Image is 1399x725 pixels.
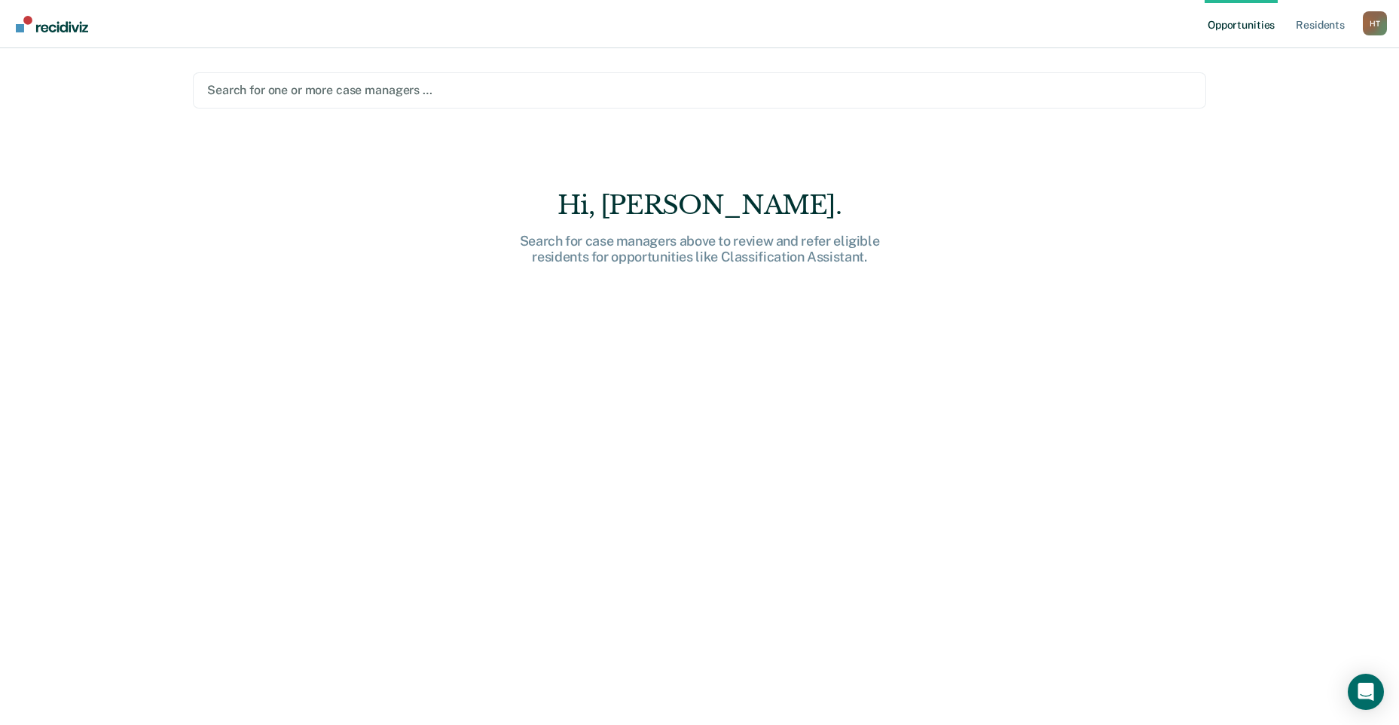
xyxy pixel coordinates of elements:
div: Hi, [PERSON_NAME]. [459,190,941,221]
div: Open Intercom Messenger [1348,674,1384,710]
button: Profile dropdown button [1363,11,1387,35]
img: Recidiviz [16,16,88,32]
div: Search for case managers above to review and refer eligible residents for opportunities like Clas... [459,233,941,265]
div: H T [1363,11,1387,35]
